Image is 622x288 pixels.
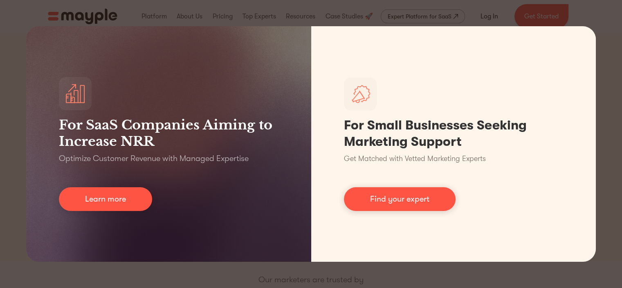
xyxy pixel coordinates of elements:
[344,117,564,150] h1: For Small Businesses Seeking Marketing Support
[59,117,278,150] h3: For SaaS Companies Aiming to Increase NRR
[59,153,249,164] p: Optimize Customer Revenue with Managed Expertise
[344,187,456,211] a: Find your expert
[59,187,152,211] a: Learn more
[344,153,486,164] p: Get Matched with Vetted Marketing Experts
